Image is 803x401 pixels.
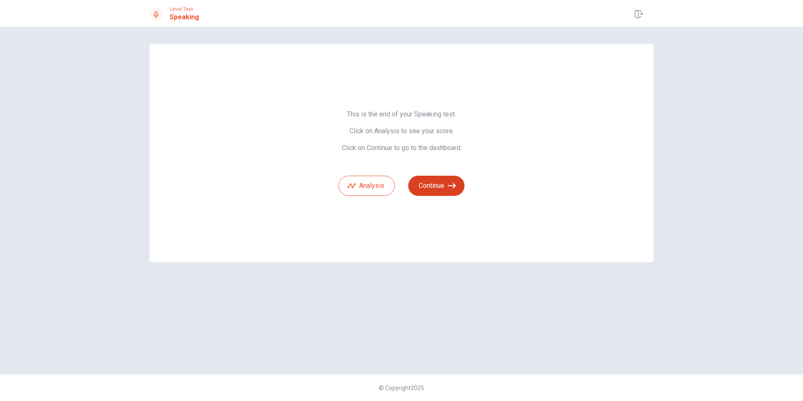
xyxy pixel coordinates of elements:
[379,385,424,391] span: © Copyright 2025
[339,110,464,152] span: This is the end of your Speaking test. Click on Analysis to see your score. Click on Continue to ...
[408,176,464,196] button: Continue
[170,6,199,12] span: Level Test
[170,12,199,22] h1: Speaking
[339,176,395,196] button: Analysis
